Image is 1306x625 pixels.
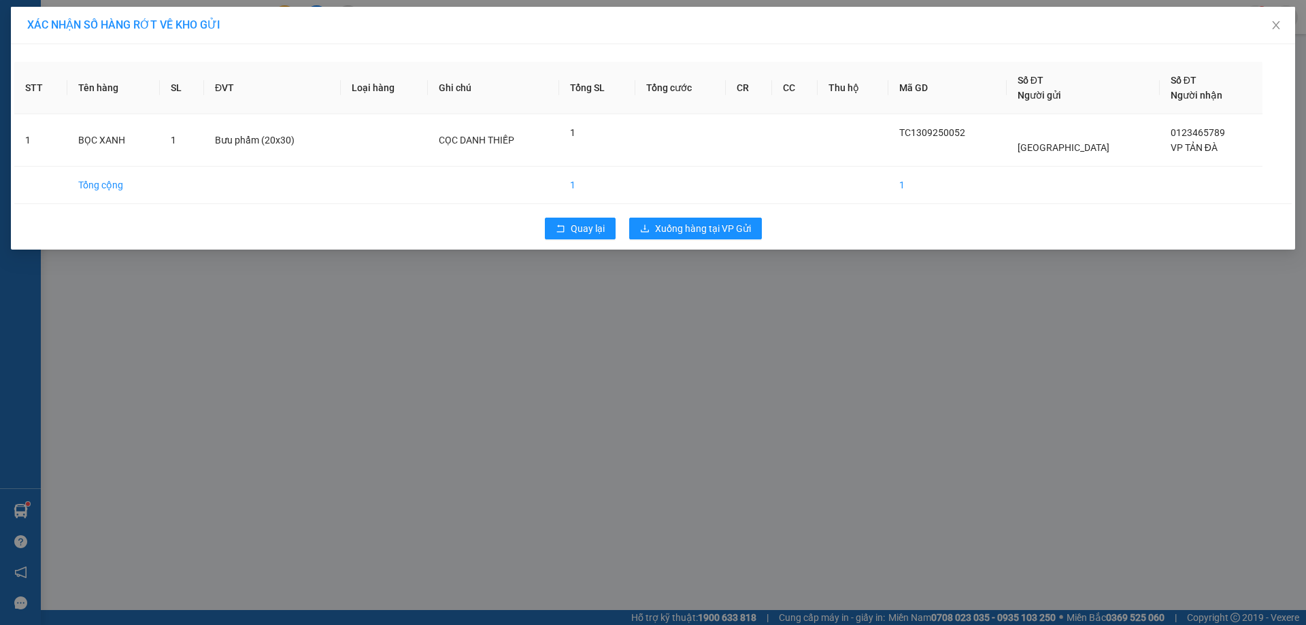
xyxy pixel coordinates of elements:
[1171,90,1222,101] span: Người nhận
[1171,127,1225,138] span: 0123465789
[888,167,1007,204] td: 1
[204,62,341,114] th: ĐVT
[1018,75,1043,86] span: Số ĐT
[635,62,726,114] th: Tổng cước
[67,114,160,167] td: BỌC XANH
[1018,142,1109,153] span: [GEOGRAPHIC_DATA]
[14,114,67,167] td: 1
[67,167,160,204] td: Tổng cộng
[27,18,220,31] span: XÁC NHẬN SỐ HÀNG RỚT VỀ KHO GỬI
[640,224,650,235] span: download
[545,218,616,239] button: rollbackQuay lại
[439,135,514,146] span: CỌC DANH THIẾP
[1171,142,1218,153] span: VP TẢN ĐÀ
[818,62,888,114] th: Thu hộ
[14,62,67,114] th: STT
[570,127,575,138] span: 1
[559,167,635,204] td: 1
[726,62,771,114] th: CR
[171,135,176,146] span: 1
[1018,90,1061,101] span: Người gửi
[629,218,762,239] button: downloadXuống hàng tại VP Gửi
[1271,20,1282,31] span: close
[556,224,565,235] span: rollback
[559,62,635,114] th: Tổng SL
[1171,75,1196,86] span: Số ĐT
[772,62,818,114] th: CC
[888,62,1007,114] th: Mã GD
[1257,7,1295,45] button: Close
[428,62,559,114] th: Ghi chú
[160,62,204,114] th: SL
[67,62,160,114] th: Tên hàng
[571,221,605,236] span: Quay lại
[899,127,965,138] span: TC1309250052
[204,114,341,167] td: Bưu phẩm (20x30)
[341,62,428,114] th: Loại hàng
[655,221,751,236] span: Xuống hàng tại VP Gửi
